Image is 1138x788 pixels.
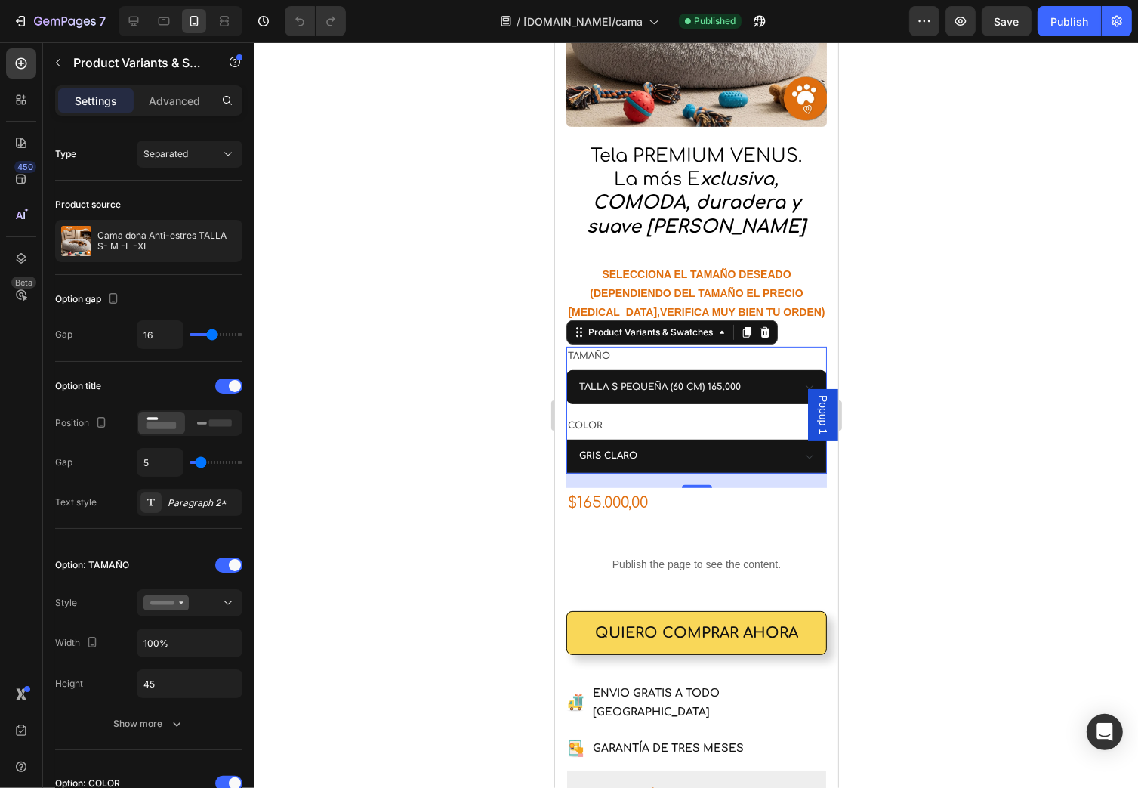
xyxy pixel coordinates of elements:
div: Position [55,413,110,434]
span: Published [694,14,736,28]
p: 7 [99,12,106,30]
div: Text style [55,496,97,509]
div: Gap [55,456,72,469]
input: Auto [137,670,242,697]
p: Product Variants & Swatches [73,54,202,72]
div: Style [55,596,77,610]
input: Auto [137,629,242,657]
div: Undo/Redo [285,6,346,36]
button: Separated [137,141,242,168]
div: Option gap [55,289,122,310]
button: Publish [1038,6,1101,36]
div: Height [55,677,83,691]
button: 7 [6,6,113,36]
input: Auto [137,449,183,476]
div: Product source [55,198,121,212]
div: Beta [11,277,36,289]
div: Paragraph 2* [168,496,239,510]
img: product feature img [61,226,91,256]
span: Separated [143,148,188,159]
div: Gap [55,328,72,341]
button: Save [982,6,1032,36]
div: 450 [14,161,36,173]
div: Open Intercom Messenger [1087,714,1123,750]
span: [DOMAIN_NAME]/cama [523,14,643,29]
div: Show more [114,716,184,731]
p: Cama dona Anti-estres TALLA S- M -L -XL [97,230,236,252]
div: Width [55,633,101,654]
div: Option: TAMAÑO [55,558,129,572]
div: Type [55,147,76,161]
input: Auto [137,321,183,348]
span: / [517,14,520,29]
p: Settings [75,93,117,109]
span: Save [995,15,1019,28]
p: Advanced [149,93,200,109]
div: Publish [1050,14,1088,29]
div: Option title [55,379,101,393]
iframe: Design area [555,42,838,788]
button: Show more [55,710,242,737]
